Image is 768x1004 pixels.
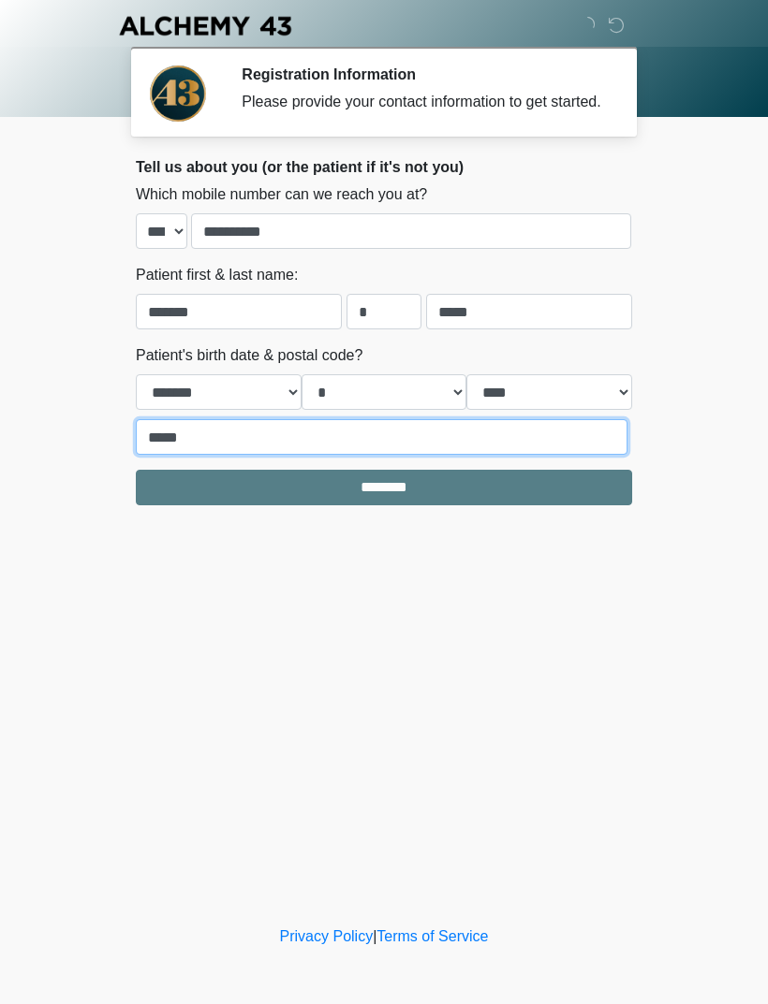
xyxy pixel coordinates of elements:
h2: Registration Information [242,65,604,83]
div: Please provide your contact information to get started. [242,91,604,113]
label: Patient's birth date & postal code? [136,344,362,367]
a: Terms of Service [377,928,488,944]
label: Which mobile number can we reach you at? [136,183,427,206]
img: Agent Avatar [150,65,206,122]
a: Privacy Policy [280,928,374,944]
label: Patient first & last name: [136,264,298,286]
img: Alchemy 43 Logo [117,14,293,37]
a: | [373,928,377,944]
h2: Tell us about you (or the patient if it's not you) [136,158,632,176]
